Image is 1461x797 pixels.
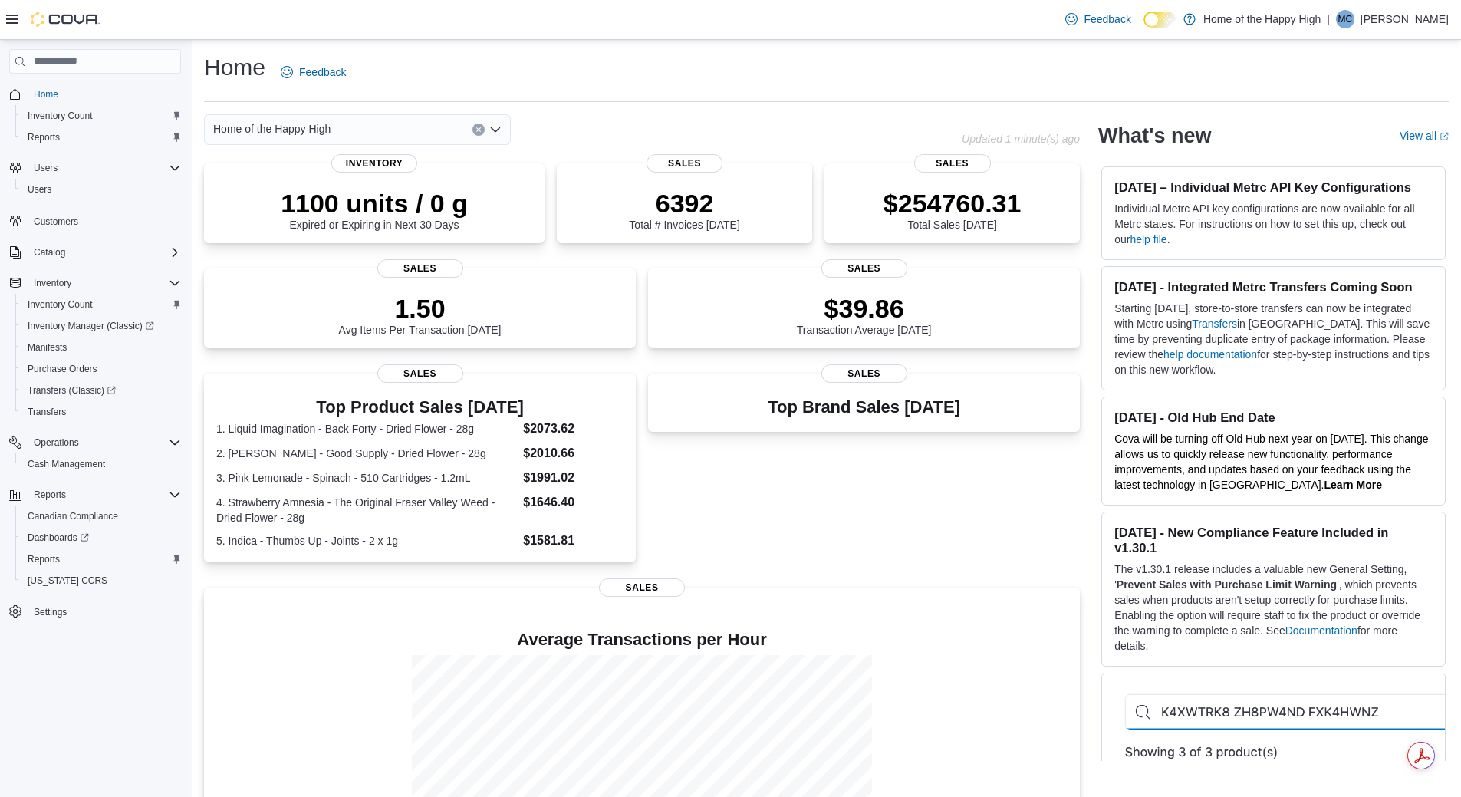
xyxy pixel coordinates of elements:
a: Purchase Orders [21,360,104,378]
span: Sales [599,578,685,597]
dt: 4. Strawberry Amnesia - The Original Fraser Valley Weed - Dried Flower - 28g [216,495,517,525]
span: Inventory Manager (Classic) [21,317,181,335]
h3: [DATE] – Individual Metrc API Key Configurations [1114,179,1433,195]
dd: $2010.66 [523,444,624,463]
button: [US_STATE] CCRS [15,570,187,591]
h3: Top Product Sales [DATE] [216,398,624,417]
p: $39.86 [797,293,932,324]
button: Purchase Orders [15,358,187,380]
span: Canadian Compliance [28,510,118,522]
button: Inventory [3,272,187,294]
a: help file [1130,233,1166,245]
span: Catalog [34,246,65,259]
strong: Prevent Sales with Purchase Limit Warning [1117,578,1337,591]
a: Transfers [1192,318,1237,330]
div: Avg Items Per Transaction [DATE] [339,293,502,336]
button: Reports [3,484,187,506]
a: Feedback [275,57,352,87]
a: Inventory Count [21,107,99,125]
span: Operations [28,433,181,452]
dt: 1. Liquid Imagination - Back Forty - Dried Flower - 28g [216,421,517,436]
a: Reports [21,550,66,568]
div: Monique Colls-Fundora [1336,10,1354,28]
span: Inventory Count [21,295,181,314]
p: Home of the Happy High [1203,10,1321,28]
a: Feedback [1059,4,1137,35]
span: Reports [34,489,66,501]
h3: [DATE] - Old Hub End Date [1114,410,1433,425]
div: Total # Invoices [DATE] [629,188,739,231]
p: 1.50 [339,293,502,324]
button: Catalog [28,243,71,262]
a: Dashboards [21,529,95,547]
button: Home [3,83,187,105]
span: Sales [377,364,463,383]
button: Reports [28,486,72,504]
span: Sales [914,154,991,173]
a: Home [28,85,64,104]
a: Cash Management [21,455,111,473]
span: Feedback [299,64,346,80]
div: Total Sales [DATE] [884,188,1022,231]
span: Inventory Manager (Classic) [28,320,154,332]
a: Inventory Count [21,295,99,314]
p: 6392 [629,188,739,219]
span: Manifests [21,338,181,357]
span: Transfers (Classic) [28,384,116,397]
a: Inventory Manager (Classic) [15,315,187,337]
div: Expired or Expiring in Next 30 Days [281,188,468,231]
span: Purchase Orders [21,360,181,378]
h4: Average Transactions per Hour [216,631,1068,649]
button: Inventory [28,274,77,292]
a: Customers [28,212,84,231]
a: Inventory Manager (Classic) [21,317,160,335]
button: Users [28,159,64,177]
span: Inventory [331,154,417,173]
button: Users [15,179,187,200]
p: The v1.30.1 release includes a valuable new General Setting, ' ', which prevents sales when produ... [1114,562,1433,654]
a: Documentation [1285,624,1357,637]
span: Reports [21,128,181,147]
dt: 3. Pink Lemonade - Spinach - 510 Cartridges - 1.2mL [216,470,517,486]
p: $254760.31 [884,188,1022,219]
input: Dark Mode [1143,12,1176,28]
button: Open list of options [489,124,502,136]
svg: External link [1440,132,1449,141]
a: Transfers (Classic) [15,380,187,401]
span: Transfers [21,403,181,421]
span: Operations [34,436,79,449]
dt: 5. Indica - Thumbs Up - Joints - 2 x 1g [216,533,517,548]
span: Reports [21,550,181,568]
span: Home of the Happy High [213,120,331,138]
a: Canadian Compliance [21,507,124,525]
h3: Top Brand Sales [DATE] [768,398,960,417]
a: Transfers (Classic) [21,381,122,400]
span: Dashboards [28,532,89,544]
strong: Learn More [1324,479,1382,491]
span: Cova will be turning off Old Hub next year on [DATE]. This change allows us to quickly release ne... [1114,433,1428,491]
span: Users [28,159,181,177]
a: View allExternal link [1400,130,1449,142]
a: Manifests [21,338,73,357]
span: Inventory Count [28,110,93,122]
h3: [DATE] - Integrated Metrc Transfers Coming Soon [1114,279,1433,295]
button: Canadian Compliance [15,506,187,527]
span: Washington CCRS [21,571,181,590]
dd: $2073.62 [523,420,624,438]
p: Individual Metrc API key configurations are now available for all Metrc states. For instructions ... [1114,201,1433,247]
span: Users [34,162,58,174]
span: Inventory Count [21,107,181,125]
p: [PERSON_NAME] [1361,10,1449,28]
a: Users [21,180,58,199]
p: 1100 units / 0 g [281,188,468,219]
span: Settings [28,602,181,621]
span: Reports [28,486,181,504]
span: Canadian Compliance [21,507,181,525]
span: Sales [647,154,723,173]
a: help documentation [1163,348,1257,361]
span: Purchase Orders [28,363,97,375]
button: Transfers [15,401,187,423]
button: Cash Management [15,453,187,475]
button: Settings [3,601,187,623]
